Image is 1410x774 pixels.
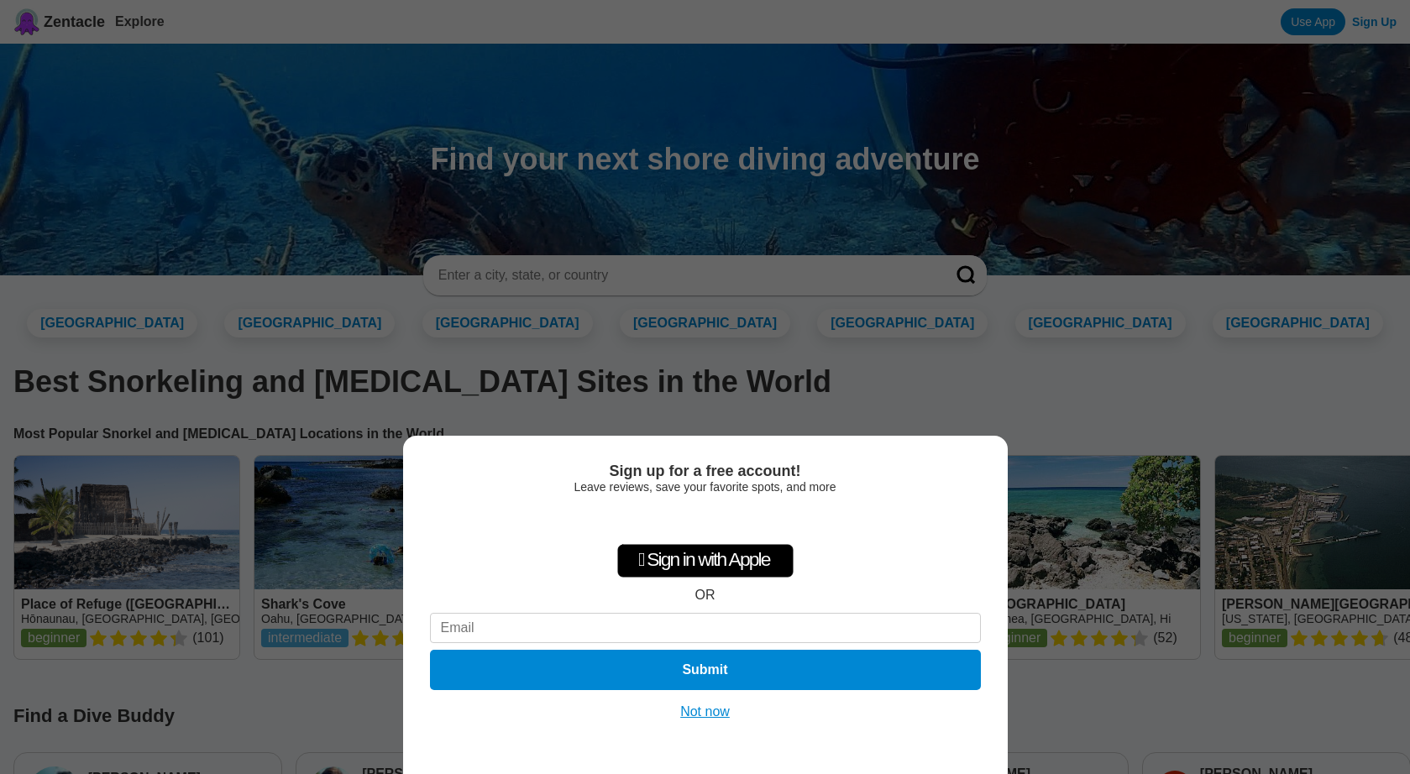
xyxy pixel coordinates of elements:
[617,544,794,578] div: Sign in with Apple
[430,463,981,480] div: Sign up for a free account!
[675,703,735,720] button: Not now
[430,650,981,690] button: Submit
[628,502,783,539] div: Sign in with Google. Opens in new tab
[430,613,981,643] input: Email
[430,480,981,494] div: Leave reviews, save your favorite spots, and more
[695,588,715,603] div: OR
[620,502,791,539] iframe: Sign in with Google Button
